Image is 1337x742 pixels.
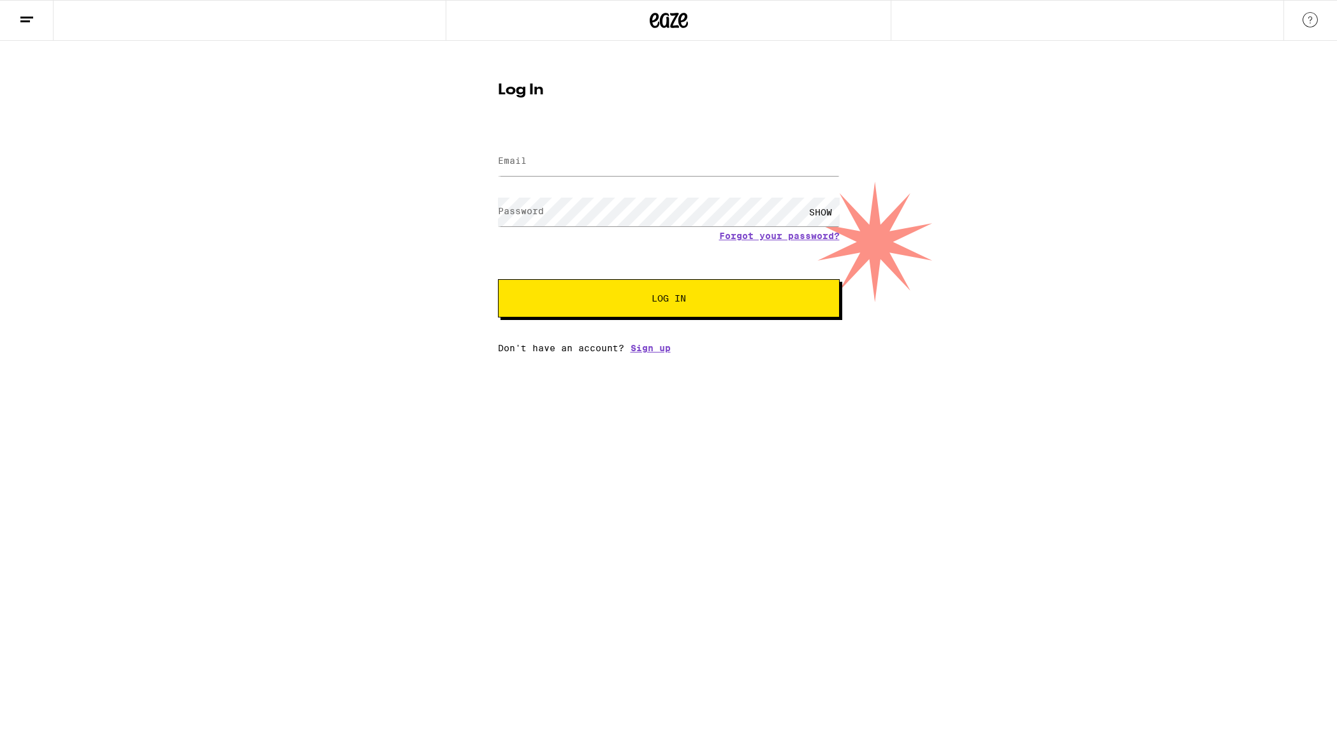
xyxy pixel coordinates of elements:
[498,206,544,216] label: Password
[498,83,840,98] h1: Log In
[719,231,840,241] a: Forgot your password?
[631,343,671,353] a: Sign up
[498,279,840,317] button: Log In
[652,294,686,303] span: Log In
[498,147,840,176] input: Email
[801,198,840,226] div: SHOW
[498,156,527,166] label: Email
[498,343,840,353] div: Don't have an account?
